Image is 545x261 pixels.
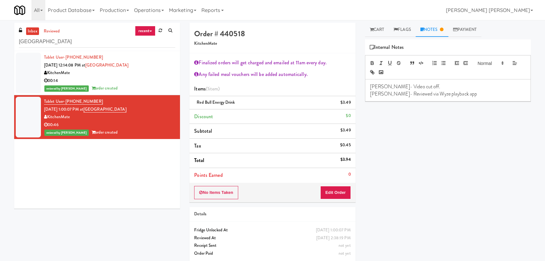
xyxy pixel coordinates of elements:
div: [DATE] 2:38:19 PM [316,234,351,242]
a: inbox [26,27,39,35]
div: Finalized orders will get charged and emailed at 11am every day. [194,58,351,67]
a: Tablet User· [PHONE_NUMBER] [44,54,103,60]
div: $0.45 [340,141,351,149]
div: $3.94 [340,156,351,164]
h4: Order # 440518 [194,30,351,38]
div: 00:14 [44,77,175,85]
span: order created [92,85,118,91]
div: KitchenMate [44,69,175,77]
a: Tablet User· [PHONE_NUMBER] [44,98,103,105]
div: [DATE] 1:00:07 PM [316,226,351,234]
span: not yet [339,250,351,256]
div: KitchenMate [44,113,175,121]
a: Notes [416,23,448,37]
div: Any failed meal vouchers will be added automatically. [194,70,351,79]
span: Discount [194,113,213,120]
span: Internal Notes [370,43,404,52]
span: order created [92,129,118,135]
div: 0 [348,171,351,178]
li: Tablet User· [PHONE_NUMBER][DATE] 12:14:08 PM at[GEOGRAPHIC_DATA]KitchenMate00:14reviewed by [PER... [14,51,180,95]
a: Payment [448,23,482,37]
li: Tablet User· [PHONE_NUMBER][DATE] 1:00:07 PM at[GEOGRAPHIC_DATA]KitchenMate00:46reviewed by [PERS... [14,95,180,139]
div: $0 [346,112,351,120]
a: Flags [389,23,416,37]
div: 00:46 [44,121,175,129]
span: Subtotal [194,127,212,135]
span: Points Earned [194,171,222,179]
input: Search vision orders [19,36,175,48]
div: Details [194,210,351,218]
a: [GEOGRAPHIC_DATA] [85,62,128,68]
span: [DATE] 1:00:07 PM at [44,106,83,112]
span: Items [194,85,220,92]
h5: KitchenMate [194,41,351,46]
span: not yet [339,242,351,248]
button: Edit Order [320,186,351,199]
img: Micromart [14,5,25,16]
span: [DATE] 12:14:08 PM at [44,62,85,68]
div: Fridge Unlocked At [194,226,351,234]
ng-pluralize: item [209,85,218,92]
a: recent [135,26,156,36]
span: reviewed by [PERSON_NAME] [44,130,89,136]
span: Red Bull Energy Drink [197,99,235,105]
div: $3.49 [340,99,351,107]
span: (1 ) [206,85,220,92]
span: · [PHONE_NUMBER] [64,98,103,104]
span: · [PHONE_NUMBER] [64,54,103,60]
span: Total [194,157,204,164]
button: No Items Taken [194,186,238,199]
p: [PERSON_NAME]- Video cut off. [370,83,526,90]
div: Order Paid [194,250,351,258]
a: [GEOGRAPHIC_DATA] [83,106,126,113]
span: Tax [194,142,201,149]
div: Reviewed At [194,234,351,242]
div: $3.49 [340,126,351,134]
a: Cart [365,23,389,37]
span: reviewed by [PERSON_NAME] [44,85,89,92]
div: Receipt Sent [194,242,351,250]
p: [PERSON_NAME]- Reviewed via Wyze playback app [370,90,526,97]
a: reviewed [42,27,62,35]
